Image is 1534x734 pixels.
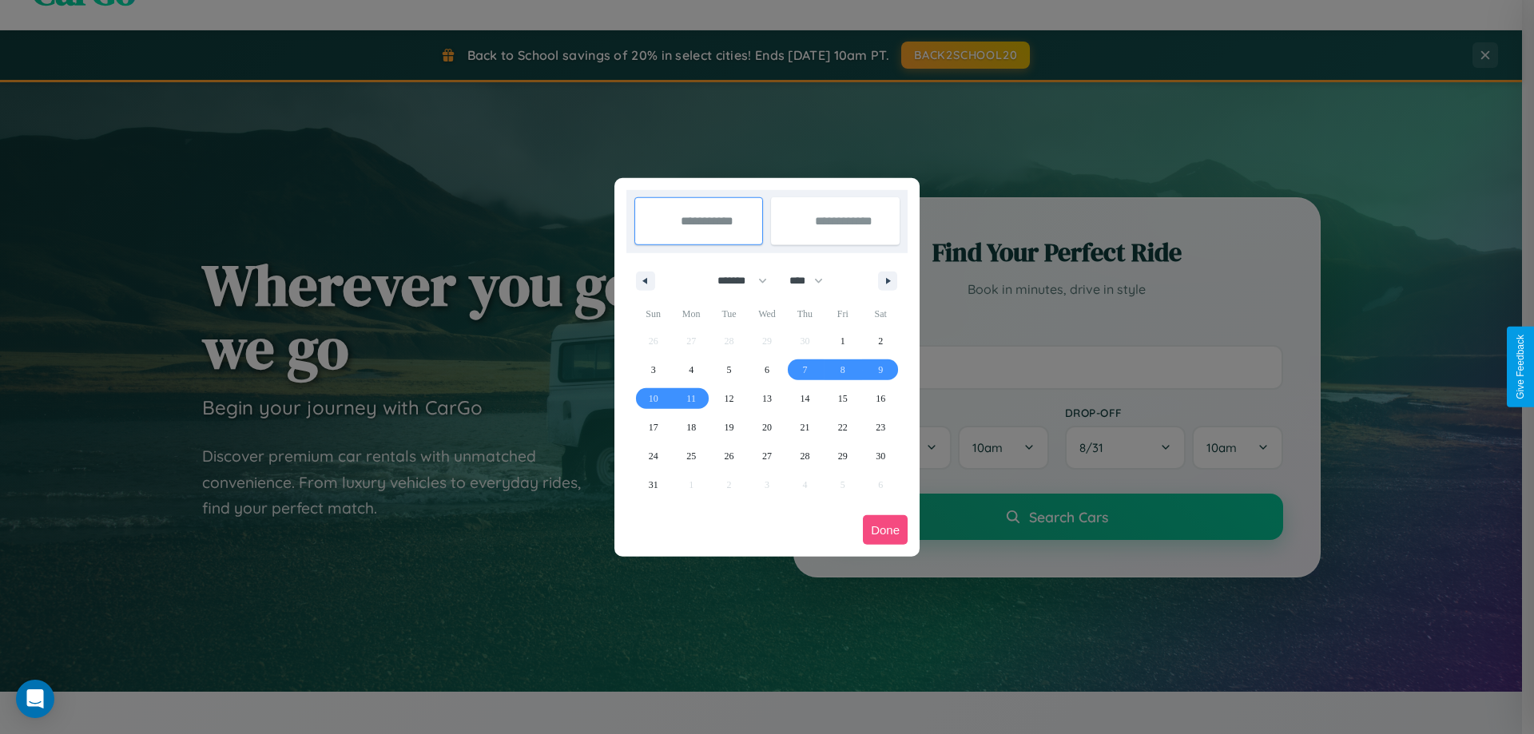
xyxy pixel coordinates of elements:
button: 13 [748,384,785,413]
span: 20 [762,413,772,442]
span: 14 [800,384,809,413]
button: 30 [862,442,900,470]
span: 28 [800,442,809,470]
span: 13 [762,384,772,413]
button: 18 [672,413,709,442]
span: 26 [725,442,734,470]
span: 21 [800,413,809,442]
button: 4 [672,355,709,384]
button: 26 [710,442,748,470]
button: 28 [786,442,824,470]
button: 22 [824,413,861,442]
span: 27 [762,442,772,470]
span: 4 [689,355,693,384]
button: 7 [786,355,824,384]
span: 11 [686,384,696,413]
span: 17 [649,413,658,442]
button: 3 [634,355,672,384]
span: Fri [824,301,861,327]
span: 6 [765,355,769,384]
button: 24 [634,442,672,470]
button: 25 [672,442,709,470]
button: 29 [824,442,861,470]
span: 9 [878,355,883,384]
span: Sun [634,301,672,327]
div: Open Intercom Messenger [16,680,54,718]
span: 22 [838,413,848,442]
span: Mon [672,301,709,327]
span: 8 [841,355,845,384]
span: 10 [649,384,658,413]
span: 2 [878,327,883,355]
span: Tue [710,301,748,327]
span: Thu [786,301,824,327]
div: Give Feedback [1515,335,1526,399]
span: 7 [802,355,807,384]
button: 9 [862,355,900,384]
button: 31 [634,470,672,499]
button: 12 [710,384,748,413]
span: Wed [748,301,785,327]
button: 23 [862,413,900,442]
button: 17 [634,413,672,442]
span: 31 [649,470,658,499]
span: 3 [651,355,656,384]
button: 19 [710,413,748,442]
span: 15 [838,384,848,413]
button: 27 [748,442,785,470]
span: 23 [876,413,885,442]
span: 1 [841,327,845,355]
button: 1 [824,327,861,355]
span: 19 [725,413,734,442]
button: 16 [862,384,900,413]
button: 5 [710,355,748,384]
button: Done [863,515,908,545]
button: 10 [634,384,672,413]
span: Sat [862,301,900,327]
button: 20 [748,413,785,442]
button: 8 [824,355,861,384]
button: 11 [672,384,709,413]
button: 2 [862,327,900,355]
span: 16 [876,384,885,413]
button: 14 [786,384,824,413]
span: 25 [686,442,696,470]
span: 18 [686,413,696,442]
span: 30 [876,442,885,470]
span: 24 [649,442,658,470]
span: 29 [838,442,848,470]
button: 21 [786,413,824,442]
button: 15 [824,384,861,413]
button: 6 [748,355,785,384]
span: 12 [725,384,734,413]
span: 5 [727,355,732,384]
